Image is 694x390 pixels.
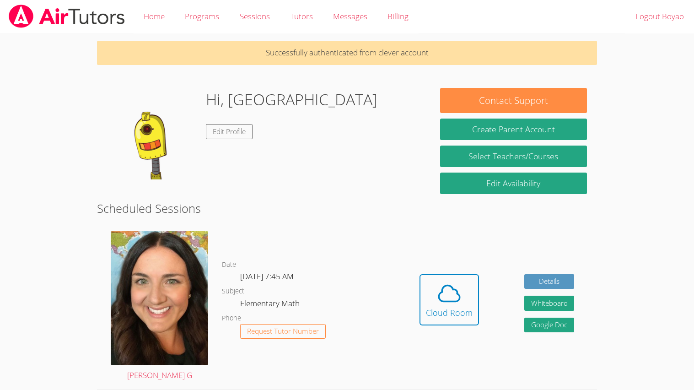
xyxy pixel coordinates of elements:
[333,11,367,22] span: Messages
[524,296,575,311] button: Whiteboard
[420,274,479,325] button: Cloud Room
[222,313,241,324] dt: Phone
[97,41,597,65] p: Successfully authenticated from clever account
[247,328,319,335] span: Request Tutor Number
[206,124,253,139] a: Edit Profile
[8,5,126,28] img: airtutors_banner-c4298cdbf04f3fff15de1276eac7730deb9818008684d7c2e4769d2f7ddbe033.png
[426,306,473,319] div: Cloud Room
[111,231,208,382] a: [PERSON_NAME] G
[524,274,575,289] a: Details
[222,286,244,297] dt: Subject
[222,259,236,271] dt: Date
[240,271,294,282] span: [DATE] 7:45 AM
[440,173,586,194] a: Edit Availability
[107,88,199,179] img: default.png
[206,88,377,111] h1: Hi, [GEOGRAPHIC_DATA]
[111,231,208,365] img: avatar.png
[97,200,597,217] h2: Scheduled Sessions
[240,324,326,339] button: Request Tutor Number
[524,318,575,333] a: Google Doc
[240,297,301,313] dd: Elementary Math
[440,146,586,167] a: Select Teachers/Courses
[440,88,586,113] button: Contact Support
[440,119,586,140] button: Create Parent Account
